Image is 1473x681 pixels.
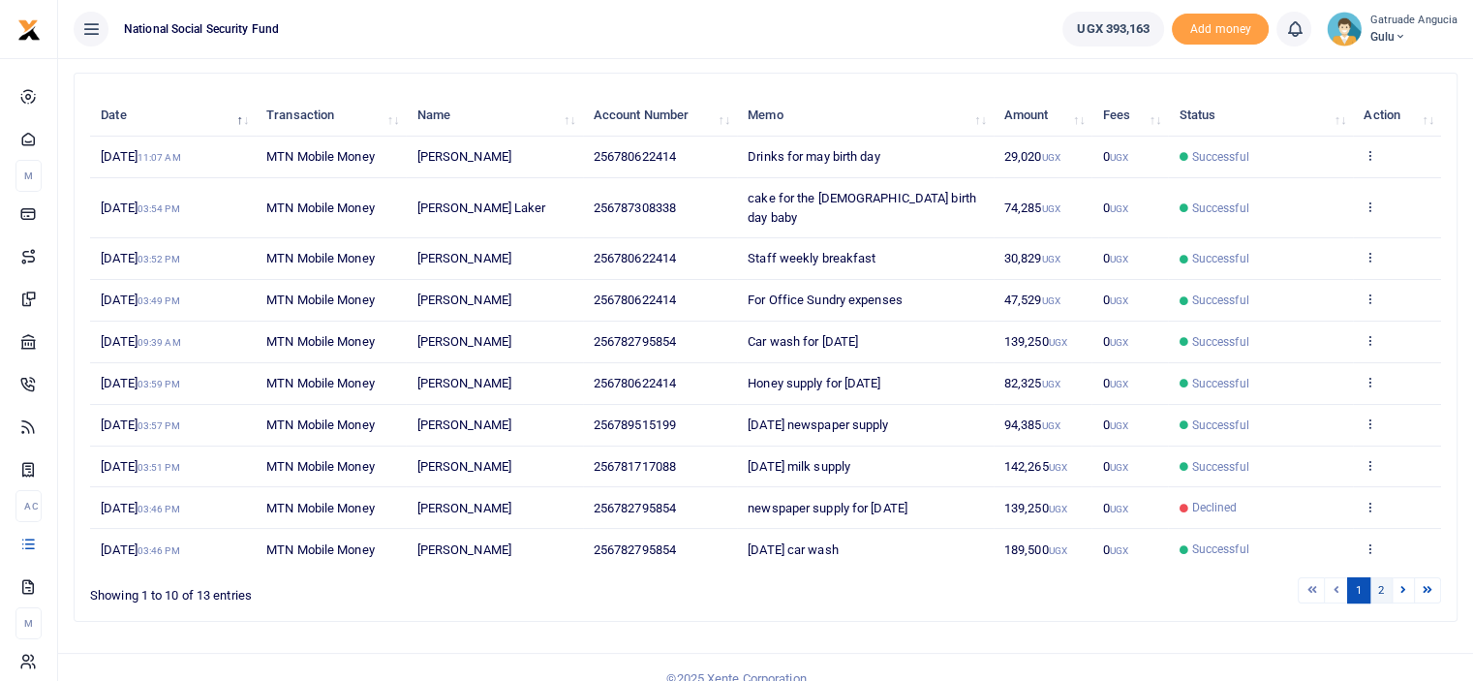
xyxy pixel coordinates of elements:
span: 74,285 [1004,201,1060,215]
span: [DATE] [101,251,179,265]
span: National Social Security Fund [116,20,287,38]
span: 256789515199 [594,418,676,432]
span: [PERSON_NAME] Laker [417,201,546,215]
a: 1 [1347,577,1370,604]
small: UGX [1110,504,1128,514]
span: UGX 393,163 [1077,19,1150,39]
small: UGX [1049,545,1067,556]
small: UGX [1110,152,1128,163]
small: 03:59 PM [138,379,180,389]
span: 0 [1103,293,1128,307]
span: 256787308338 [594,201,676,215]
small: UGX [1041,254,1059,264]
span: Declined [1192,499,1238,516]
span: 256782795854 [594,501,676,515]
small: 03:49 PM [138,295,180,306]
small: UGX [1041,152,1059,163]
span: [PERSON_NAME] [417,376,511,390]
span: 0 [1103,334,1128,349]
span: 0 [1103,376,1128,390]
small: 11:07 AM [138,152,181,163]
small: UGX [1110,337,1128,348]
li: Wallet ballance [1055,12,1172,46]
span: Successful [1192,417,1249,434]
span: MTN Mobile Money [266,501,375,515]
span: 94,385 [1004,418,1060,432]
span: [DATE] [101,201,179,215]
a: Add money [1172,20,1269,35]
span: Staff weekly breakfast [748,251,875,265]
span: 256780622414 [594,376,676,390]
small: UGX [1110,379,1128,389]
a: profile-user Gatruade Angucia Gulu [1327,12,1458,46]
span: 256782795854 [594,542,676,557]
span: 30,829 [1004,251,1060,265]
span: Add money [1172,14,1269,46]
span: Successful [1192,333,1249,351]
span: MTN Mobile Money [266,201,375,215]
small: UGX [1049,504,1067,514]
span: 82,325 [1004,376,1060,390]
span: Successful [1192,458,1249,476]
small: 03:52 PM [138,254,180,264]
small: 03:46 PM [138,504,180,514]
span: [PERSON_NAME] [417,542,511,557]
span: [DATE] [101,459,179,474]
small: UGX [1049,462,1067,473]
span: MTN Mobile Money [266,542,375,557]
span: [DATE] car wash [748,542,839,557]
span: MTN Mobile Money [266,418,375,432]
span: [PERSON_NAME] [417,149,511,164]
span: newspaper supply for [DATE] [748,501,907,515]
span: [PERSON_NAME] [417,251,511,265]
span: Gulu [1369,28,1458,46]
a: logo-small logo-large logo-large [17,21,41,36]
span: Car wash for [DATE] [748,334,858,349]
img: logo-small [17,18,41,42]
span: 0 [1103,459,1128,474]
span: For Office Sundry expenses [748,293,903,307]
span: 256780622414 [594,149,676,164]
span: 139,250 [1004,501,1067,515]
span: cake for the [DEMOGRAPHIC_DATA] birth day baby [748,191,976,225]
span: 256782795854 [594,334,676,349]
span: [PERSON_NAME] [417,293,511,307]
li: Ac [15,490,42,522]
span: Drinks for may birth day [748,149,879,164]
small: UGX [1041,295,1059,306]
th: Memo: activate to sort column ascending [737,95,994,137]
small: UGX [1110,545,1128,556]
small: 03:54 PM [138,203,180,214]
small: UGX [1110,420,1128,431]
li: Toup your wallet [1172,14,1269,46]
span: 256781717088 [594,459,676,474]
span: Successful [1192,148,1249,166]
span: [DATE] [101,418,179,432]
small: UGX [1110,254,1128,264]
th: Transaction: activate to sort column ascending [256,95,406,137]
span: Successful [1192,292,1249,309]
th: Date: activate to sort column descending [90,95,256,137]
span: [DATE] newspaper supply [748,418,888,432]
small: UGX [1110,203,1128,214]
small: 03:51 PM [138,462,180,473]
span: [DATE] [101,293,179,307]
span: 0 [1103,251,1128,265]
small: UGX [1110,295,1128,306]
span: [PERSON_NAME] [417,418,511,432]
span: 0 [1103,542,1128,557]
li: M [15,160,42,192]
li: M [15,607,42,639]
span: [PERSON_NAME] [417,334,511,349]
span: MTN Mobile Money [266,149,375,164]
small: UGX [1041,420,1059,431]
span: [DATE] [101,334,180,349]
span: Successful [1192,200,1249,217]
span: 29,020 [1004,149,1060,164]
span: Honey supply for [DATE] [748,376,880,390]
small: 03:57 PM [138,420,180,431]
span: 47,529 [1004,293,1060,307]
img: profile-user [1327,12,1362,46]
span: MTN Mobile Money [266,293,375,307]
a: UGX 393,163 [1062,12,1164,46]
